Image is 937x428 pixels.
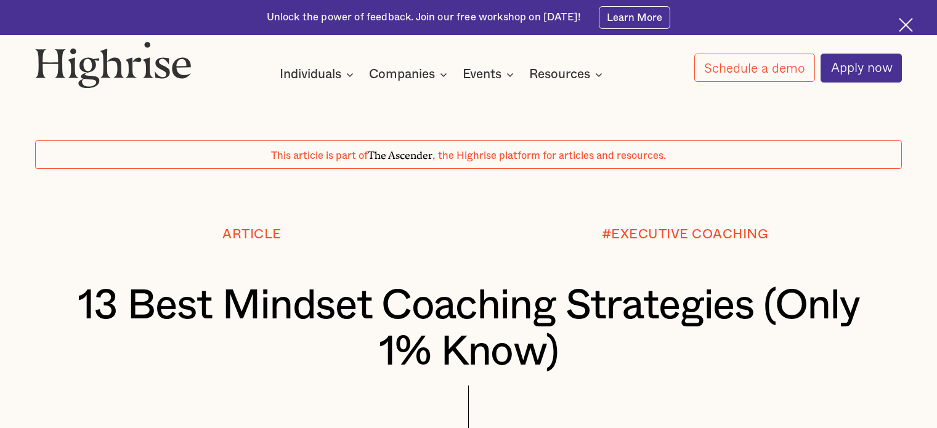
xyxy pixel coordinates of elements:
div: Companies [369,67,451,82]
span: This article is part of [271,151,368,161]
img: Highrise logo [35,41,192,89]
div: Resources [529,67,590,82]
div: Events [463,67,517,82]
a: Learn More [599,6,671,28]
div: Unlock the power of feedback. Join our free workshop on [DATE]! [267,10,581,25]
div: #EXECUTIVE COACHING [602,227,769,242]
span: , the Highrise platform for articles and resources. [432,151,666,161]
h1: 13 Best Mindset Coaching Strategies (Only 1% Know) [71,283,866,374]
div: Individuals [280,67,341,82]
div: Resources [529,67,606,82]
img: Cross icon [899,18,913,32]
span: The Ascender [368,147,432,159]
a: Schedule a demo [694,54,815,82]
a: Apply now [821,54,902,83]
div: Article [222,227,282,242]
div: Individuals [280,67,357,82]
div: Companies [369,67,435,82]
div: Events [463,67,501,82]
